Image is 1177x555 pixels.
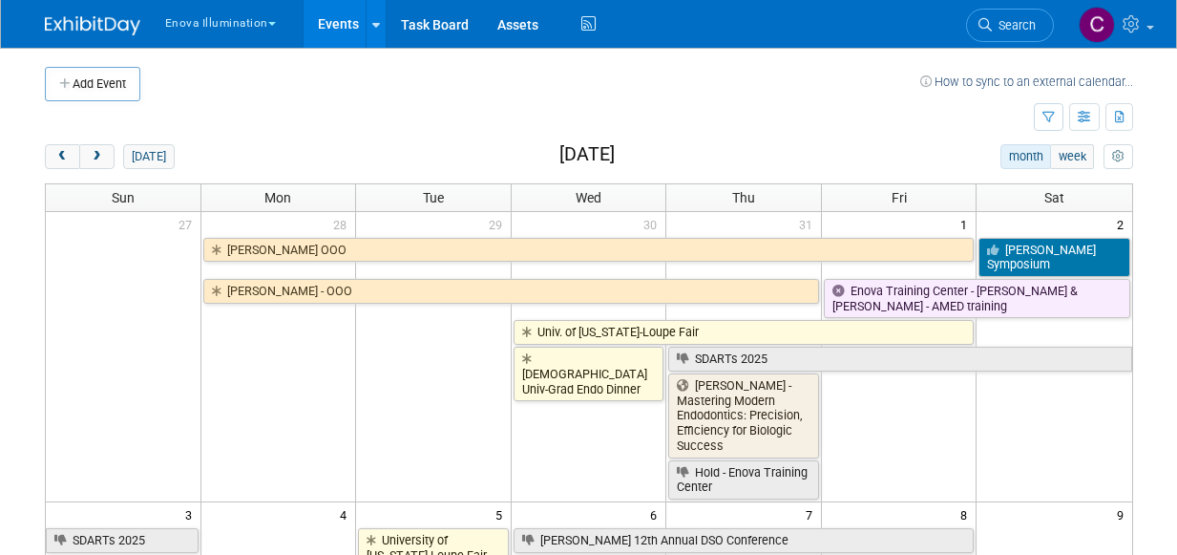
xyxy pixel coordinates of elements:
[1079,7,1115,43] img: Coley McClendon
[1044,190,1064,205] span: Sat
[112,190,135,205] span: Sun
[423,190,444,205] span: Tue
[1112,151,1124,163] i: Personalize Calendar
[514,528,975,553] a: [PERSON_NAME] 12th Annual DSO Conference
[920,75,1133,89] a: How to sync to an external calendar...
[732,190,755,205] span: Thu
[668,347,1131,372] a: SDARTs 2025
[338,502,355,526] span: 4
[1115,502,1132,526] span: 9
[487,212,511,236] span: 29
[648,502,665,526] span: 6
[177,212,200,236] span: 27
[668,374,819,459] a: [PERSON_NAME] - Mastering Modern Endodontics: Precision, Efficiency for Biologic Success
[123,144,174,169] button: [DATE]
[45,16,140,35] img: ExhibitDay
[668,460,819,500] a: Hold - Enova Training Center
[966,9,1054,42] a: Search
[331,212,355,236] span: 28
[203,238,975,263] a: [PERSON_NAME] OOO
[1115,212,1132,236] span: 2
[1103,144,1132,169] button: myCustomButton
[45,144,80,169] button: prev
[559,144,615,165] h2: [DATE]
[824,279,1130,318] a: Enova Training Center - [PERSON_NAME] & [PERSON_NAME] - AMED training
[1000,144,1051,169] button: month
[892,190,907,205] span: Fri
[514,320,975,345] a: Univ. of [US_STATE]-Loupe Fair
[264,190,291,205] span: Mon
[797,212,821,236] span: 31
[45,67,140,101] button: Add Event
[183,502,200,526] span: 3
[958,502,976,526] span: 8
[1050,144,1094,169] button: week
[514,347,664,401] a: [DEMOGRAPHIC_DATA] Univ-Grad Endo Dinner
[958,212,976,236] span: 1
[804,502,821,526] span: 7
[203,279,819,304] a: [PERSON_NAME] - OOO
[641,212,665,236] span: 30
[978,238,1129,277] a: [PERSON_NAME] Symposium
[79,144,115,169] button: next
[576,190,601,205] span: Wed
[992,18,1036,32] span: Search
[494,502,511,526] span: 5
[46,528,199,553] a: SDARTs 2025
